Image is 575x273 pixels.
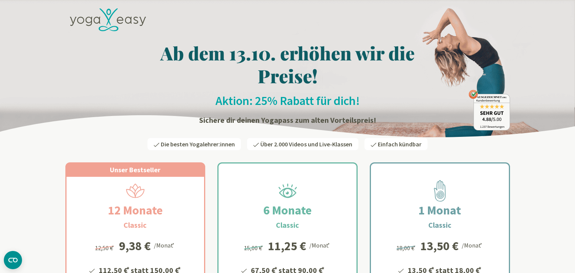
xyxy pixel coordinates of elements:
span: Über 2.000 Videos und Live-Klassen [260,140,352,148]
h1: Ab dem 13.10. erhöhen wir die Preise! [65,41,510,87]
h2: Aktion: 25% Rabatt für dich! [65,93,510,108]
div: 13,50 € [420,240,459,252]
div: 11,25 € [268,240,306,252]
div: /Monat [154,240,176,250]
h2: 6 Monate [245,201,330,219]
span: Die besten Yogalehrer:innen [161,140,235,148]
img: ausgezeichnet_badge.png [469,90,510,130]
button: CMP-Widget öffnen [4,251,22,269]
h3: Classic [124,219,147,231]
span: Einfach kündbar [378,140,421,148]
strong: Sichere dir deinen Yogapass zum alten Vorteilspreis! [199,115,376,125]
h2: 12 Monate [90,201,181,219]
span: 15,00 € [244,244,264,252]
h2: 1 Monat [400,201,479,219]
h3: Classic [276,219,299,231]
span: 18,00 € [396,244,417,252]
span: 12,50 € [95,244,115,252]
span: Unser Bestseller [110,165,160,174]
div: 9,38 € [119,240,151,252]
div: /Monat [309,240,331,250]
h3: Classic [428,219,451,231]
div: /Monat [462,240,483,250]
